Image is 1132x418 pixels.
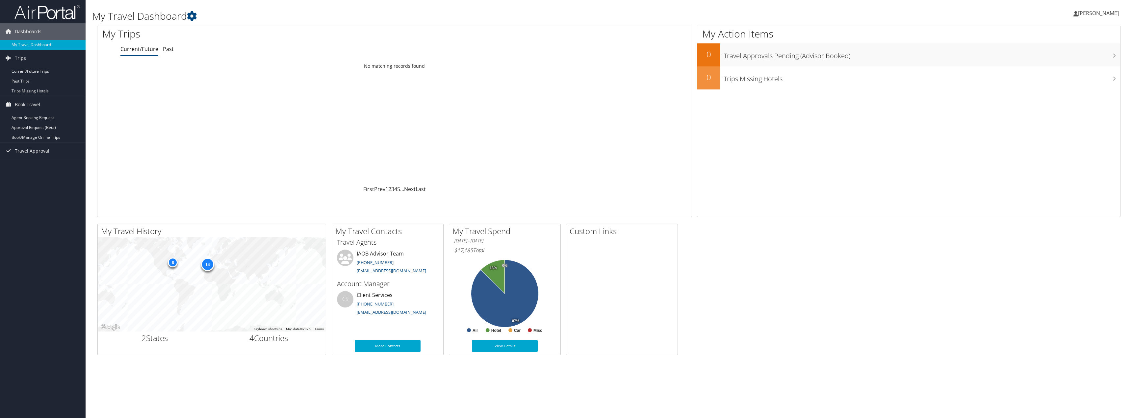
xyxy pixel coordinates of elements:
a: 2 [388,185,391,193]
span: Dashboards [15,23,41,40]
a: 3 [391,185,394,193]
a: 1 [385,185,388,193]
h3: Account Manager [337,279,438,288]
h2: Custom Links [570,226,678,237]
a: [PERSON_NAME] [1073,3,1125,23]
span: … [400,185,404,193]
h1: My Travel Dashboard [92,9,781,23]
h2: My Travel History [101,226,326,237]
text: Car [514,328,521,333]
a: Next [404,185,416,193]
a: Last [416,185,426,193]
a: Open this area in Google Maps (opens a new window) [99,323,121,332]
a: 4 [394,185,397,193]
a: Prev [374,185,385,193]
a: [PHONE_NUMBER] [357,301,394,307]
span: Travel Approval [15,143,49,159]
h2: My Travel Contacts [335,226,443,237]
span: Book Travel [15,96,40,113]
a: Past [163,45,174,53]
li: Client Services [334,291,442,318]
div: CS [337,291,353,307]
div: 14 [201,258,214,271]
a: 0Trips Missing Hotels [697,66,1120,89]
text: Misc [533,328,542,333]
img: Google [99,323,121,332]
h3: Travel Agents [337,238,438,247]
h2: 0 [697,49,720,60]
tspan: 0% [502,264,507,268]
span: [PERSON_NAME] [1078,10,1119,17]
h3: Travel Approvals Pending (Advisor Booked) [724,48,1120,61]
h2: 0 [697,72,720,83]
a: Terms (opens in new tab) [315,327,324,331]
button: Keyboard shortcuts [254,327,282,332]
span: Trips [15,50,26,66]
h1: My Action Items [697,27,1120,41]
span: $17,185 [454,247,473,254]
a: More Contacts [355,340,421,352]
a: View Details [472,340,538,352]
a: Current/Future [120,45,158,53]
li: IAOB Advisor Team [334,250,442,277]
span: Map data ©2025 [286,327,311,331]
a: First [363,185,374,193]
h3: Trips Missing Hotels [724,71,1120,84]
tspan: 13% [490,266,497,270]
a: 5 [397,185,400,193]
h2: My Travel Spend [452,226,560,237]
a: [EMAIL_ADDRESS][DOMAIN_NAME] [357,309,426,315]
a: [PHONE_NUMBER] [357,259,394,265]
tspan: 87% [512,319,519,323]
span: 2 [141,332,146,343]
a: 0Travel Approvals Pending (Advisor Booked) [697,43,1120,66]
text: Hotel [491,328,501,333]
a: [EMAIL_ADDRESS][DOMAIN_NAME] [357,268,426,274]
span: 4 [249,332,254,343]
text: Air [473,328,478,333]
h6: [DATE] - [DATE] [454,238,555,244]
h2: Countries [217,332,321,344]
h1: My Trips [102,27,439,41]
div: 8 [168,257,178,267]
h2: States [103,332,207,344]
h6: Total [454,247,555,254]
td: No matching records found [97,60,692,72]
img: airportal-logo.png [14,4,80,20]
